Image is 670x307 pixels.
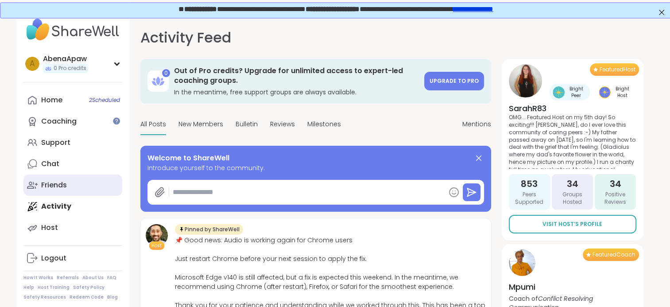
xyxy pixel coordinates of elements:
[23,275,53,281] a: How It Works
[430,77,479,85] span: Upgrade to Pro
[41,180,67,190] div: Friends
[599,86,611,98] img: Bright Host
[270,120,295,129] span: Reviews
[38,284,70,291] a: Host Training
[610,178,621,190] span: 34
[54,65,86,72] span: 0 Pro credits
[509,249,535,276] img: Mpumi
[23,89,122,111] a: Home2Scheduled
[147,163,484,173] span: Introduce yourself to the community.
[512,191,546,206] span: Peers Supported
[140,120,166,129] span: All Posts
[162,69,170,77] div: 0
[542,220,602,228] span: Visit Host’s Profile
[509,215,636,233] a: Visit Host’s Profile
[462,120,491,129] span: Mentions
[41,138,70,148] div: Support
[175,224,243,235] div: Pinned by ShareWell
[70,294,104,300] a: Redeem Code
[140,27,231,48] h1: Activity Feed
[555,191,589,206] span: Groups Hosted
[521,178,538,190] span: 853
[174,66,419,86] h3: Out of Pro credits? Upgrade for unlimited access to expert-led coaching groups.
[566,85,586,99] span: Bright Peer
[566,178,578,190] span: 34
[41,223,58,233] div: Host
[151,242,162,249] span: Host
[509,64,542,97] img: SarahR83
[107,294,118,300] a: Blog
[23,14,122,45] img: ShareWell Nav Logo
[600,66,635,73] span: Featured Host
[307,120,341,129] span: Milestones
[146,224,168,246] img: brett
[57,275,79,281] a: Referrals
[509,114,636,169] p: OMG... Featured Host on my 5th day! So exciting!!! [PERSON_NAME], do I ever love this community o...
[107,275,116,281] a: FAQ
[147,153,229,163] span: Welcome to ShareWell
[612,85,633,99] span: Bright Host
[509,281,636,292] h4: Mpumi
[113,117,120,124] iframe: Spotlight
[174,88,419,97] h3: In the meantime, free support groups are always available.
[41,117,77,126] div: Coaching
[23,217,122,238] a: Host
[89,97,120,104] span: 2 Scheduled
[41,159,59,169] div: Chat
[553,86,565,98] img: Bright Peer
[424,72,484,90] a: Upgrade to Pro
[23,284,34,291] a: Help
[23,175,122,196] a: Friends
[23,294,66,300] a: Safety Resources
[30,58,35,70] span: A
[41,95,62,105] div: Home
[598,191,632,206] span: Positive Reviews
[23,132,122,153] a: Support
[23,248,122,269] a: Logout
[73,284,105,291] a: Safety Policy
[509,103,636,114] h4: SarahR83
[236,120,258,129] span: Bulletin
[41,253,66,263] div: Logout
[593,251,635,258] span: Featured Coach
[178,120,223,129] span: New Members
[23,111,122,132] a: Coaching
[82,275,104,281] a: About Us
[23,153,122,175] a: Chat
[43,54,88,64] div: AbenaApaw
